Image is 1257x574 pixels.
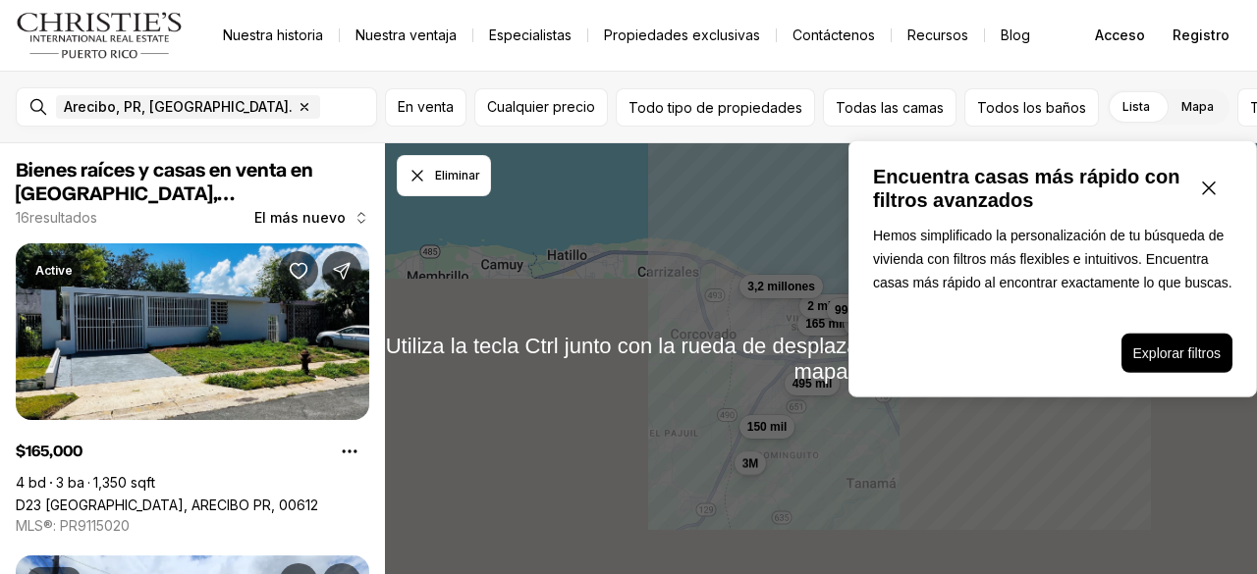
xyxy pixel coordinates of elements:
font: Nuestra ventaja [355,26,457,43]
font: Todas las camas [836,99,944,116]
button: Todo tipo de propiedades [616,88,815,127]
button: Share Property [322,251,361,290]
font: resultados [29,209,97,226]
font: Propiedades exclusivas [604,26,760,43]
font: Mapa [1181,99,1214,114]
button: Registro [1161,16,1241,55]
a: Propiedades exclusivas [588,22,776,49]
img: logo [16,12,184,59]
font: Nuestra historia [223,26,323,43]
button: Todas las camas [823,88,956,127]
font: Registro [1173,26,1230,43]
font: 495 mil [792,377,833,391]
font: Explorar filtros [1133,345,1221,361]
button: Cerrar ventana emergente [1185,165,1232,212]
font: Especialistas [489,26,572,43]
button: Property options [330,432,369,471]
a: Nuestra ventaja [340,22,472,49]
button: Acceso [1083,16,1157,55]
font: Todo tipo de propiedades [628,99,802,116]
a: Recursos [892,22,984,49]
button: Contáctenos [777,22,891,49]
a: Nuestra historia [207,22,339,49]
font: Blog [1001,26,1030,43]
button: 2 millones [799,294,873,318]
font: Recursos [907,26,968,43]
button: 995 mil [827,298,883,322]
font: 3,2 millones [747,280,815,293]
font: 16 [16,209,29,226]
a: D23 CALLE BAMBU, ARECIBO PR, 00612 [16,496,318,513]
font: Hemos simplificado la personalización de tu búsqueda de vivienda con filtros más flexibles e intu... [873,228,1232,290]
a: Especialistas [473,22,587,49]
button: Todos los baños [964,88,1099,127]
button: Save Property: D23 CALLE BAMBU [279,251,318,290]
font: Eliminar [435,168,480,183]
button: 475 mil [844,312,900,336]
font: En venta [398,98,454,115]
p: Active [35,263,73,279]
button: Cualquier precio [474,88,608,127]
button: 495 mil [785,372,841,395]
font: Todos los baños [977,99,1086,116]
button: Descartar dibujo [397,155,491,196]
font: Encuentra casas más rápido con filtros avanzados [873,166,1179,211]
font: El más nuevo [254,209,346,226]
a: Blog [985,22,1046,49]
button: 3,2 millones [739,275,823,298]
font: 165 mil [805,317,846,331]
font: Contáctenos [792,26,875,43]
button: 150 mil [739,415,795,439]
font: 2 millones [807,299,865,313]
font: 3M [742,456,759,470]
button: 165 mil [797,312,853,336]
font: Bienes raíces y casas en venta en [GEOGRAPHIC_DATA], [GEOGRAPHIC_DATA] [16,161,313,228]
button: En venta [385,88,466,127]
font: 150 mil [747,420,788,434]
button: Explorar filtros [1121,334,1232,373]
button: 3M [735,451,767,475]
font: Acceso [1095,26,1145,43]
font: Lista [1122,99,1150,114]
font: 995 mil [835,303,875,317]
font: Arecibo, PR, [GEOGRAPHIC_DATA]. [64,98,293,115]
button: El más nuevo [243,198,381,237]
font: Cualquier precio [487,98,595,115]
